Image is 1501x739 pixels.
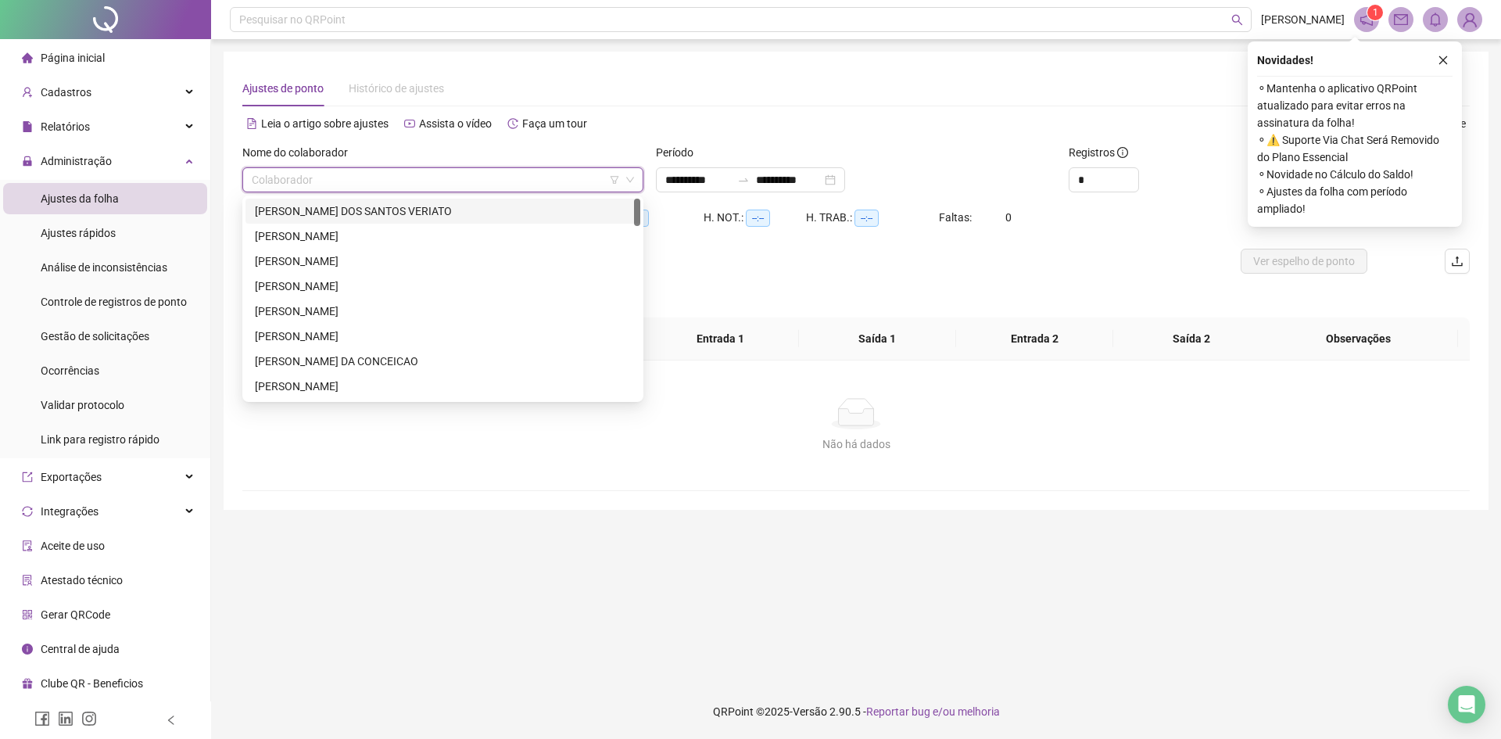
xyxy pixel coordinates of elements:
span: facebook [34,711,50,726]
div: Não há dados [261,436,1451,453]
span: Análise de inconsistências [41,261,167,274]
span: Leia o artigo sobre ajustes [261,117,389,130]
div: ALISON MATOS DOS SANTOS [245,249,640,274]
span: Controle de registros de ponto [41,296,187,308]
span: notification [1359,13,1374,27]
span: Ajustes rápidos [41,227,116,239]
span: --:-- [746,210,770,227]
sup: 1 [1367,5,1383,20]
span: ⚬ ⚠️ Suporte Via Chat Será Removido do Plano Essencial [1257,131,1453,166]
div: H. NOT.: [704,209,806,227]
span: down [625,175,635,185]
span: qrcode [22,609,33,620]
div: [PERSON_NAME] [255,253,631,270]
div: [PERSON_NAME] [255,228,631,245]
span: 1 [1373,7,1378,18]
span: sync [22,506,33,517]
div: [PERSON_NAME] DOS SANTOS VERIATO [255,203,631,220]
div: AMANDA SILVA DOS SANTOS [245,274,640,299]
span: Faltas: [939,211,974,224]
span: Exportações [41,471,102,483]
div: ANA JULIA RIBEIRO DA CONCEICAO [245,349,640,374]
span: file-text [246,118,257,129]
span: Clube QR - Beneficios [41,677,143,690]
footer: QRPoint © 2025 - 2.90.5 - [211,684,1501,739]
span: Novidades ! [1257,52,1313,69]
span: Central de ajuda [41,643,120,655]
span: Relatórios [41,120,90,133]
span: ⚬ Ajustes da folha com período ampliado! [1257,183,1453,217]
span: filter [610,175,619,185]
span: user-add [22,87,33,98]
div: [PERSON_NAME] [255,328,631,345]
span: lock [22,156,33,167]
span: [PERSON_NAME] [1261,11,1345,28]
span: Ajustes da folha [41,192,119,205]
label: Período [656,144,704,161]
span: Página inicial [41,52,105,64]
div: [PERSON_NAME] DA CONCEICAO [255,353,631,370]
div: H. TRAB.: [806,209,939,227]
span: gift [22,678,33,689]
span: youtube [404,118,415,129]
span: Observações [1271,330,1445,347]
span: Integrações [41,505,99,518]
span: audit [22,540,33,551]
span: Registros [1069,144,1128,161]
div: [PERSON_NAME] [255,378,631,395]
div: ALEX HENRIQUE CALAZANS DOS SANTOS REIS [245,224,640,249]
span: Cadastros [41,86,91,99]
th: Entrada 1 [642,317,799,361]
span: Aceite de uso [41,540,105,552]
div: HE 3: [602,209,704,227]
img: 85808 [1458,8,1481,31]
th: Observações [1259,317,1458,361]
span: Assista o vídeo [419,117,492,130]
span: close [1438,55,1449,66]
div: ALEXANDRE VINICIUS DOS SANTOS VERIATO [245,199,640,224]
span: Administração [41,155,112,167]
span: --:-- [854,210,879,227]
span: Histórico de ajustes [349,82,444,95]
span: ⚬ Novidade no Cálculo do Saldo! [1257,166,1453,183]
div: Open Intercom Messenger [1448,686,1485,723]
th: Entrada 2 [956,317,1113,361]
span: left [166,715,177,726]
span: Validar protocolo [41,399,124,411]
span: info-circle [1117,147,1128,158]
label: Nome do colaborador [242,144,358,161]
div: [PERSON_NAME] [255,303,631,320]
span: search [1231,14,1243,26]
span: Ajustes de ponto [242,82,324,95]
span: linkedin [58,711,73,726]
span: Reportar bug e/ou melhoria [866,705,1000,718]
th: Saída 2 [1113,317,1270,361]
span: home [22,52,33,63]
span: Ocorrências [41,364,99,377]
div: AMAURY RIBEIRO DE BARROS NETO [245,299,640,324]
span: Faça um tour [522,117,587,130]
span: export [22,472,33,483]
span: mail [1394,13,1408,27]
button: Ver espelho de ponto [1241,249,1367,274]
span: swap-right [737,174,750,186]
span: solution [22,575,33,586]
span: Versão [793,705,827,718]
span: ⚬ Mantenha o aplicativo QRPoint atualizado para evitar erros na assinatura da folha! [1257,80,1453,131]
span: to [737,174,750,186]
span: history [507,118,518,129]
span: bell [1428,13,1442,27]
span: info-circle [22,644,33,655]
span: instagram [81,711,97,726]
th: Saída 1 [799,317,956,361]
div: ANA PAULA CORREA DE FARIAS [245,374,640,399]
div: ANA CAROLINA ELISEU DA SILVA [245,324,640,349]
span: Link para registro rápido [41,433,159,446]
span: 0 [1005,211,1012,224]
span: file [22,121,33,132]
div: [PERSON_NAME] [255,278,631,295]
span: Gerar QRCode [41,608,110,621]
span: Gestão de solicitações [41,330,149,343]
span: upload [1451,255,1463,267]
span: Atestado técnico [41,574,123,587]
